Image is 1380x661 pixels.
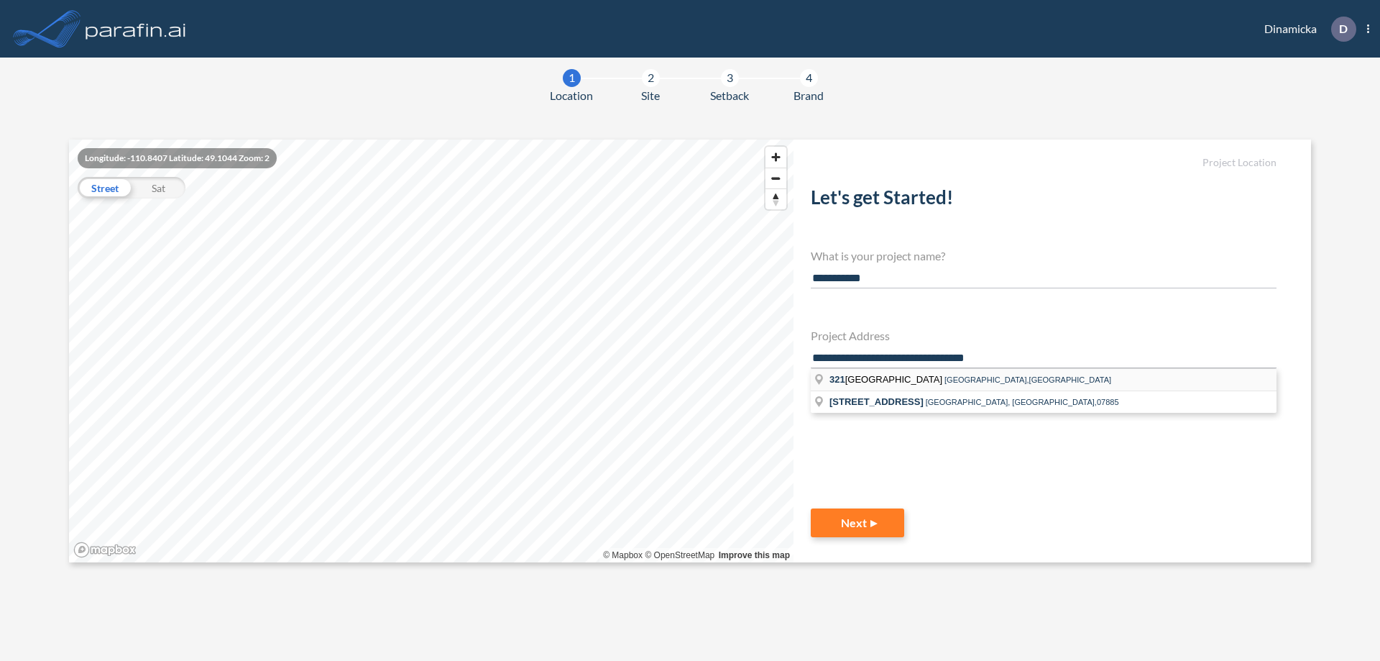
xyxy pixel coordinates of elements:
button: Reset bearing to north [765,188,786,209]
span: Zoom out [765,168,786,188]
p: D [1339,22,1348,35]
div: Sat [132,177,185,199]
a: Improve this map [719,550,790,560]
a: Mapbox [603,550,643,560]
button: Next [811,509,904,537]
div: Dinamicka [1243,17,1369,42]
div: 3 [721,69,739,87]
span: Site [641,87,660,104]
a: OpenStreetMap [645,550,714,560]
button: Zoom out [765,168,786,188]
span: Setback [710,87,749,104]
div: 1 [563,69,581,87]
div: Street [78,177,132,199]
h2: Let's get Started! [811,186,1276,214]
span: [STREET_ADDRESS] [829,396,924,407]
span: [GEOGRAPHIC_DATA], [GEOGRAPHIC_DATA],07885 [926,398,1119,406]
h4: What is your project name? [811,249,1276,263]
div: 2 [642,69,660,87]
h5: Project Location [811,157,1276,169]
span: Brand [793,87,824,104]
div: Longitude: -110.8407 Latitude: 49.1044 Zoom: 2 [78,148,277,168]
img: logo [83,14,189,43]
span: 321 [829,374,845,385]
a: Mapbox homepage [73,542,137,558]
canvas: Map [69,140,793,562]
span: [GEOGRAPHIC_DATA] [829,374,944,385]
span: [GEOGRAPHIC_DATA],[GEOGRAPHIC_DATA] [944,375,1111,384]
button: Zoom in [765,147,786,168]
span: Reset bearing to north [765,189,786,209]
span: Location [550,87,593,104]
h4: Project Address [811,329,1276,342]
div: 4 [800,69,818,87]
